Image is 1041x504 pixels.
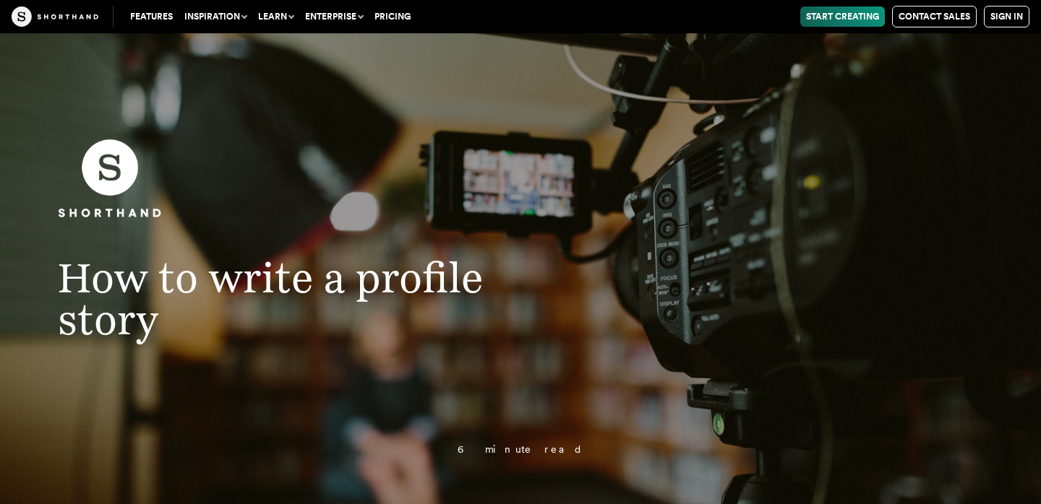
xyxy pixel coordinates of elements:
a: Start Creating [800,6,885,27]
h1: How to write a profile story [29,257,602,341]
button: Enterprise [299,6,369,27]
a: Contact Sales [892,6,977,27]
a: Features [124,6,179,27]
p: 6 minute read [111,444,930,455]
a: Sign in [984,6,1029,27]
button: Inspiration [179,6,252,27]
img: The Craft [12,6,98,27]
a: Pricing [369,6,416,27]
button: Learn [252,6,299,27]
